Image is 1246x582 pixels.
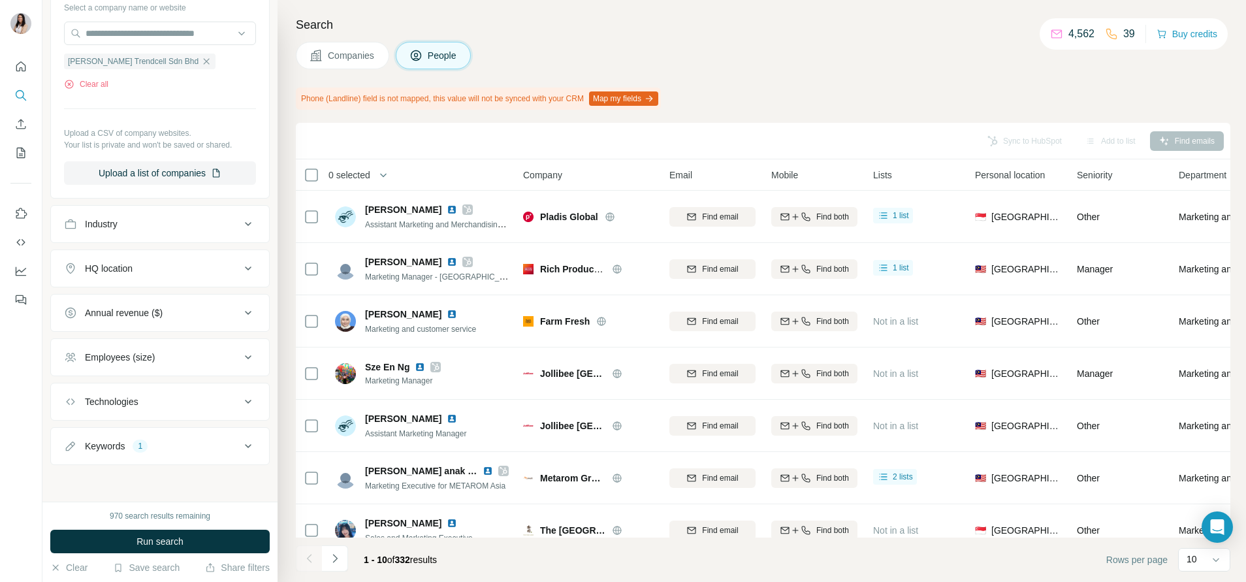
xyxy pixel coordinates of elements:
[669,521,756,540] button: Find email
[10,13,31,34] img: Avatar
[50,530,270,553] button: Run search
[540,315,590,328] span: Farm Fresh
[523,264,534,274] img: Logo of Rich Products Corporation
[991,524,1061,537] span: [GEOGRAPHIC_DATA]
[335,206,356,227] img: Avatar
[1123,26,1135,42] p: 39
[523,169,562,182] span: Company
[10,84,31,107] button: Search
[10,141,31,165] button: My lists
[365,429,466,438] span: Assistant Marketing Manager
[365,534,473,543] span: Sales and Marketing Executive
[365,412,441,425] span: [PERSON_NAME]
[395,555,410,565] span: 332
[1077,316,1100,327] span: Other
[328,49,375,62] span: Companies
[335,520,356,541] img: Avatar
[991,419,1061,432] span: [GEOGRAPHIC_DATA]
[771,169,798,182] span: Mobile
[669,259,756,279] button: Find email
[702,211,738,223] span: Find email
[702,315,738,327] span: Find email
[335,415,356,436] img: Avatar
[10,288,31,312] button: Feedback
[85,440,125,453] div: Keywords
[10,112,31,136] button: Enrich CSV
[85,262,133,275] div: HQ location
[335,259,356,280] img: Avatar
[816,420,849,432] span: Find both
[991,263,1061,276] span: [GEOGRAPHIC_DATA]
[10,55,31,78] button: Quick start
[975,169,1045,182] span: Personal location
[1077,473,1100,483] span: Other
[523,425,534,427] img: Logo of Jollibee Malaysia
[133,440,148,452] div: 1
[540,472,605,485] span: Metarom Group
[816,263,849,275] span: Find both
[669,468,756,488] button: Find email
[1077,368,1113,379] span: Manager
[365,375,441,387] span: Marketing Manager
[771,364,857,383] button: Find both
[702,420,738,432] span: Find email
[365,466,545,476] span: [PERSON_NAME] anak [PERSON_NAME]
[1202,511,1233,543] div: Open Intercom Messenger
[816,368,849,380] span: Find both
[110,510,210,522] div: 970 search results remaining
[975,419,986,432] span: 🇲🇾
[447,413,457,424] img: LinkedIn logo
[873,421,918,431] span: Not in a list
[365,308,441,321] span: [PERSON_NAME]
[51,297,269,329] button: Annual revenue ($)
[523,372,534,375] img: Logo of Jollibee Malaysia
[328,169,370,182] span: 0 selected
[816,525,849,536] span: Find both
[365,481,505,491] span: Marketing Executive for METAROM Asia
[10,202,31,225] button: Use Surfe on LinkedIn
[483,466,493,476] img: LinkedIn logo
[365,325,476,334] span: Marketing and customer service
[1106,553,1168,566] span: Rows per page
[51,342,269,373] button: Employees (size)
[428,49,458,62] span: People
[51,430,269,462] button: Keywords1
[975,263,986,276] span: 🇲🇾
[1187,553,1197,566] p: 10
[893,262,909,274] span: 1 list
[523,212,534,222] img: Logo of Pladis Global
[64,139,256,151] p: Your list is private and won't be saved or shared.
[523,525,534,536] img: Logo of The Pine Garden
[1077,169,1112,182] span: Seniority
[589,91,658,106] button: Map my fields
[669,169,692,182] span: Email
[296,16,1230,34] h4: Search
[669,312,756,331] button: Find email
[873,525,918,536] span: Not in a list
[771,521,857,540] button: Find both
[702,472,738,484] span: Find email
[771,312,857,331] button: Find both
[50,561,88,574] button: Clear
[975,524,986,537] span: 🇸🇬
[1157,25,1217,43] button: Buy credits
[991,210,1061,223] span: [GEOGRAPHIC_DATA]
[447,309,457,319] img: LinkedIn logo
[85,351,155,364] div: Employees (size)
[1077,264,1113,274] span: Manager
[205,561,270,574] button: Share filters
[523,473,534,483] img: Logo of Metarom Group
[136,535,184,548] span: Run search
[387,555,395,565] span: of
[771,468,857,488] button: Find both
[335,311,356,332] img: Avatar
[540,524,605,537] span: The [GEOGRAPHIC_DATA]
[540,419,605,432] span: Jollibee [GEOGRAPHIC_DATA]
[702,525,738,536] span: Find email
[51,208,269,240] button: Industry
[447,518,457,528] img: LinkedIn logo
[68,56,199,67] span: [PERSON_NAME] Trendcell Sdn Bhd
[64,127,256,139] p: Upload a CSV of company websites.
[975,210,986,223] span: 🇸🇬
[873,169,892,182] span: Lists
